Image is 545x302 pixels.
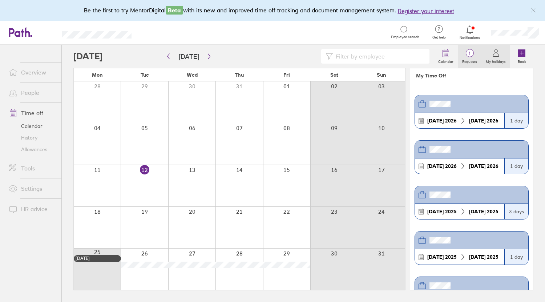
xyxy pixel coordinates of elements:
[283,72,290,78] span: Fri
[510,45,533,68] a: Book
[235,72,244,78] span: Thu
[466,163,501,169] div: 2026
[410,68,533,83] header: My Time Off
[466,209,501,214] div: 2025
[3,65,61,80] a: Overview
[424,118,460,124] div: 2026
[3,181,61,196] a: Settings
[424,209,460,214] div: 2025
[458,36,482,40] span: Notifications
[3,132,61,144] a: History
[466,254,501,260] div: 2025
[504,249,528,265] div: 1 day
[92,72,103,78] span: Mon
[166,6,183,15] span: Beta
[466,118,501,124] div: 2026
[458,51,481,56] span: 1
[458,25,482,40] a: Notifications
[415,95,529,129] a: [DATE] 2026[DATE] 20261 day
[3,202,61,216] a: HR advice
[424,254,460,260] div: 2025
[427,254,444,260] strong: [DATE]
[330,72,338,78] span: Sat
[3,144,61,155] a: Allowances
[84,6,461,15] div: Be the first to try MentorDigital with its new and improved time off tracking and document manage...
[513,57,530,64] label: Book
[333,49,425,63] input: Filter by employee
[469,208,485,215] strong: [DATE]
[415,231,529,265] a: [DATE] 2025[DATE] 20251 day
[398,7,454,15] button: Register your interest
[424,163,460,169] div: 2026
[458,57,481,64] label: Requests
[469,163,485,169] strong: [DATE]
[141,72,149,78] span: Tue
[469,254,485,260] strong: [DATE]
[3,120,61,132] a: Calendar
[151,29,170,35] div: Search
[458,45,481,68] a: 1Requests
[434,57,458,64] label: Calendar
[434,45,458,68] a: Calendar
[427,117,444,124] strong: [DATE]
[391,35,419,39] span: Employee search
[504,158,528,174] div: 1 day
[3,85,61,100] a: People
[187,72,198,78] span: Wed
[427,35,451,40] span: Get help
[377,72,386,78] span: Sun
[76,256,119,261] div: [DATE]
[427,163,444,169] strong: [DATE]
[3,106,61,120] a: Time off
[415,140,529,174] a: [DATE] 2026[DATE] 20261 day
[504,204,528,219] div: 3 days
[504,113,528,128] div: 1 day
[173,51,205,63] button: [DATE]
[427,208,444,215] strong: [DATE]
[469,117,485,124] strong: [DATE]
[481,45,510,68] a: My holidays
[3,161,61,176] a: Tools
[481,57,510,64] label: My holidays
[415,186,529,220] a: [DATE] 2025[DATE] 20253 days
